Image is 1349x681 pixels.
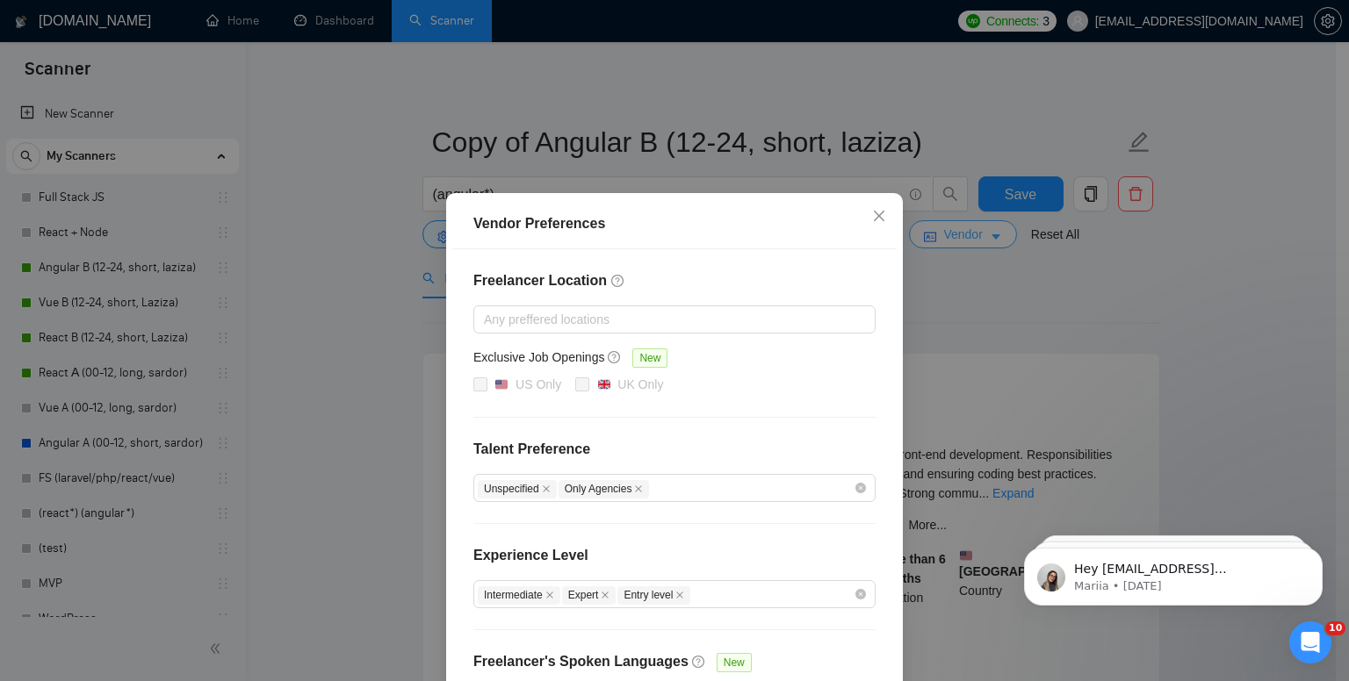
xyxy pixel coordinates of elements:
[562,586,617,605] span: Expert
[473,348,604,367] h5: Exclusive Job Openings
[634,484,643,493] span: close
[478,480,557,498] span: Unspecified
[717,653,752,672] span: New
[998,511,1349,634] iframe: Intercom notifications message
[855,589,866,599] span: close-circle
[598,378,610,391] img: 🇬🇧
[473,439,876,460] h4: Talent Preference
[478,586,560,605] span: Intermediate
[611,274,625,288] span: question-circle
[855,193,903,240] button: Close
[692,655,706,669] span: question-circle
[495,378,508,391] img: 🇺🇸
[542,484,551,493] span: close
[1289,621,1331,663] iframe: Intercom live chat
[473,213,876,234] div: Vendor Preferences
[473,545,588,566] h4: Experience Level
[545,591,554,599] span: close
[559,480,650,498] span: Only Agencies
[632,348,667,368] span: New
[617,586,690,605] span: Entry level
[675,591,684,599] span: close
[516,375,561,394] div: US Only
[608,350,622,364] span: question-circle
[872,209,886,223] span: close
[617,375,663,394] div: UK Only
[601,591,610,599] span: close
[473,270,876,291] h4: Freelancer Location
[473,651,689,672] h4: Freelancer's Spoken Languages
[855,483,866,493] span: close-circle
[1325,621,1345,635] span: 10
